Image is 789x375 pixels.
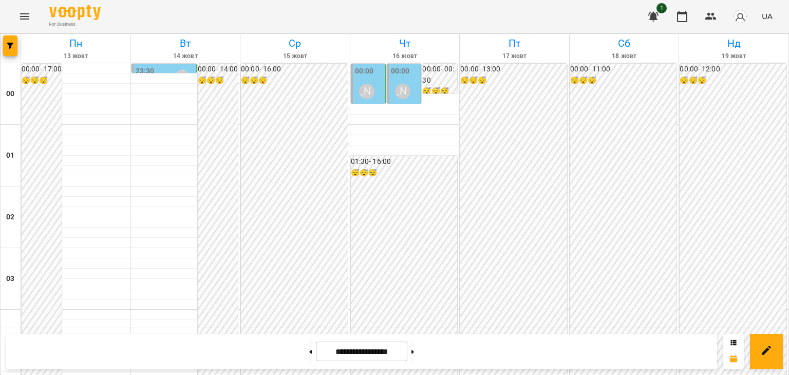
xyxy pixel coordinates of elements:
h6: 😴😴😴 [680,75,786,86]
h6: Вт [133,35,239,51]
h6: 16 жовт [352,51,458,61]
h6: Ср [242,35,348,51]
h6: 00:00 - 16:00 [241,64,348,75]
h6: 😴😴😴 [241,75,348,86]
h6: 00:00 - 12:00 [680,64,786,75]
img: avatar_s.png [733,9,747,24]
div: Мосюра Лариса [359,84,374,99]
h6: 03 [6,273,14,285]
h6: 15 жовт [242,51,348,61]
h6: 00:00 - 17:00 [22,64,62,75]
h6: 00:00 - 00:30 [422,64,457,86]
h6: 😴😴😴 [198,75,238,86]
div: Мосюра Лариса [175,70,190,85]
h6: 00:00 - 11:00 [570,64,677,75]
h6: Сб [571,35,678,51]
h6: 14 жовт [133,51,239,61]
h6: 01 [6,150,14,161]
h6: Пт [461,35,568,51]
h6: 😴😴😴 [422,86,457,97]
h6: 😴😴😴 [570,75,677,86]
span: UA [762,11,773,22]
h6: 00:00 - 14:00 [198,64,238,75]
h6: Чт [352,35,458,51]
h6: 02 [6,212,14,223]
label: 23:30 [136,66,155,77]
label: 00:00 [355,66,374,77]
h6: 00 [6,88,14,100]
h6: 19 жовт [681,51,787,61]
h6: 😴😴😴 [351,167,458,179]
h6: 17 жовт [461,51,568,61]
button: UA [758,7,777,26]
img: Voopty Logo [49,5,101,20]
h6: Пн [23,35,129,51]
label: 00:00 [391,66,410,77]
h6: 😴😴😴 [460,75,567,86]
h6: 01:30 - 16:00 [351,156,458,167]
span: 1 [656,3,667,13]
h6: 13 жовт [23,51,129,61]
span: For Business [49,21,101,28]
button: Menu [12,4,37,29]
h6: Нд [681,35,787,51]
h6: 00:00 - 13:00 [460,64,567,75]
h6: 18 жовт [571,51,678,61]
h6: 😴😴😴 [22,75,62,86]
div: Мосюра Лариса [395,84,410,99]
